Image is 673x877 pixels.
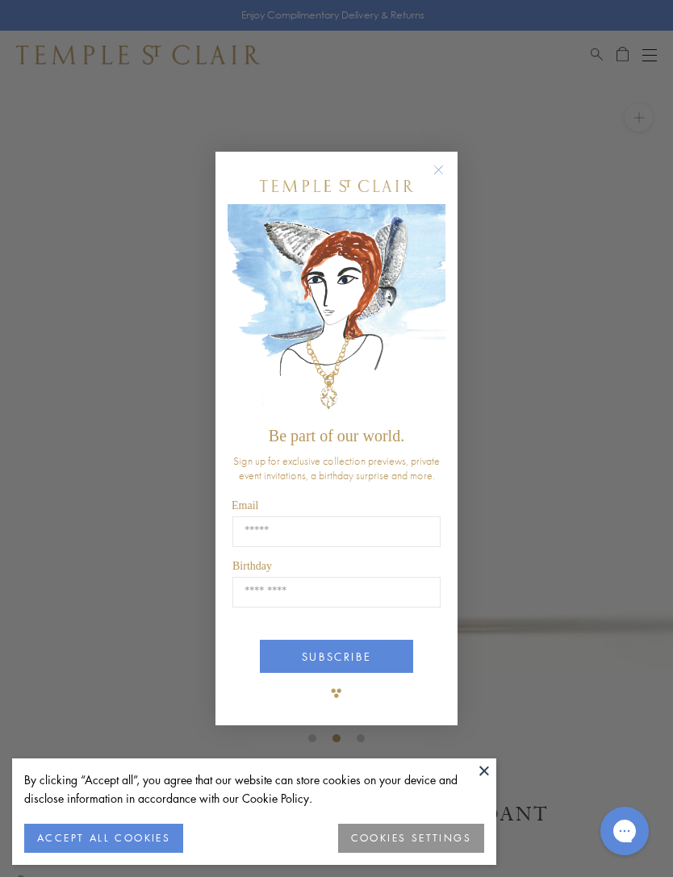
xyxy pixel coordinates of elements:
[592,801,657,861] iframe: Gorgias live chat messenger
[233,453,440,482] span: Sign up for exclusive collection previews, private event invitations, a birthday surprise and more.
[232,516,441,547] input: Email
[320,677,353,709] img: TSC
[228,204,445,420] img: c4a9eb12-d91a-4d4a-8ee0-386386f4f338.jpeg
[232,499,258,512] span: Email
[232,560,272,572] span: Birthday
[338,824,484,853] button: COOKIES SETTINGS
[24,771,484,808] div: By clicking “Accept all”, you agree that our website can store cookies on your device and disclos...
[260,180,413,192] img: Temple St. Clair
[24,824,183,853] button: ACCEPT ALL COOKIES
[437,168,457,188] button: Close dialog
[269,427,404,445] span: Be part of our world.
[260,640,413,673] button: SUBSCRIBE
